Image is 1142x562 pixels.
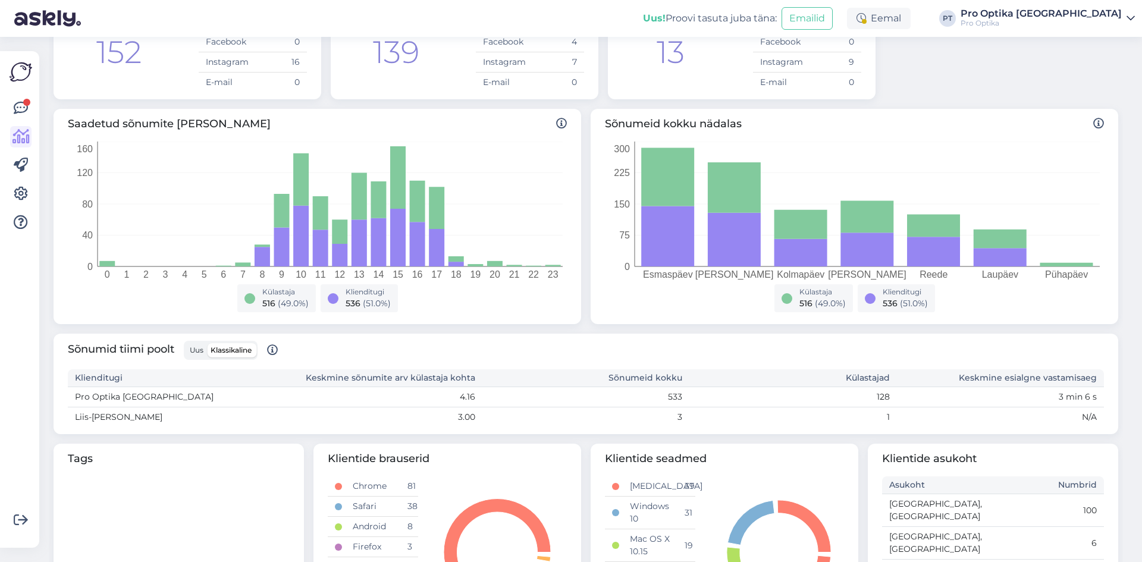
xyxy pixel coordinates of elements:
td: Windows 10 [623,497,677,529]
span: 516 [799,298,812,309]
td: 0 [253,73,307,93]
span: Tags [68,451,290,467]
div: Külastaja [262,287,309,297]
tspan: 160 [77,144,93,154]
span: Uus [190,346,203,354]
tspan: 7 [240,269,246,280]
span: Saadetud sõnumite [PERSON_NAME] [68,116,567,132]
button: Emailid [782,7,833,30]
td: E-mail [476,73,530,93]
td: Chrome [346,476,400,497]
span: Klientide brauserid [328,451,567,467]
td: 128 [689,387,896,407]
tspan: 23 [548,269,559,280]
td: 3 [482,407,689,428]
tspan: 120 [77,168,93,178]
span: Klientide seadmed [605,451,844,467]
div: 152 [96,29,142,76]
td: Firefox [346,537,400,557]
tspan: 17 [431,269,442,280]
td: Mac OS X 10.15 [623,529,677,562]
td: E-mail [199,73,253,93]
td: 16 [253,52,307,73]
span: 536 [883,298,898,309]
span: ( 51.0 %) [900,298,928,309]
td: 0 [807,32,861,52]
tspan: 20 [490,269,500,280]
th: Keskmine sõnumite arv külastaja kohta [275,369,482,387]
td: 8 [400,517,418,537]
span: 536 [346,298,360,309]
tspan: 0 [87,262,93,272]
th: Sõnumeid kokku [482,369,689,387]
tspan: Reede [920,269,948,280]
a: Pro Optika [GEOGRAPHIC_DATA]Pro Optika [961,9,1135,28]
div: 139 [373,29,419,76]
td: Pro Optika [GEOGRAPHIC_DATA] [68,387,275,407]
tspan: 21 [509,269,520,280]
tspan: 8 [260,269,265,280]
span: 516 [262,298,275,309]
tspan: 16 [412,269,423,280]
tspan: 22 [528,269,539,280]
tspan: 3 [163,269,168,280]
tspan: 300 [614,144,630,154]
div: PT [939,10,956,27]
tspan: 80 [82,199,93,209]
td: N/A [897,407,1104,428]
tspan: Kolmapäev [777,269,824,280]
th: Asukoht [882,476,993,494]
b: Uus! [643,12,666,24]
td: E-mail [753,73,807,93]
tspan: 11 [315,269,326,280]
td: 3 min 6 s [897,387,1104,407]
tspan: 13 [354,269,365,280]
tspan: 0 [105,269,110,280]
tspan: 1 [124,269,129,280]
img: Askly Logo [10,61,32,83]
tspan: 18 [451,269,462,280]
tspan: [PERSON_NAME] [828,269,906,280]
th: Klienditugi [68,369,275,387]
span: ( 49.0 %) [815,298,846,309]
td: 100 [993,494,1105,527]
span: ( 51.0 %) [363,298,391,309]
td: 0 [253,32,307,52]
td: 6 [993,527,1105,560]
tspan: Pühapäev [1045,269,1088,280]
td: Android [346,517,400,537]
tspan: 0 [625,262,630,272]
div: Külastaja [799,287,846,297]
tspan: 19 [470,269,481,280]
div: Pro Optika [GEOGRAPHIC_DATA] [961,9,1122,18]
td: 38 [400,497,418,517]
td: 7 [530,52,584,73]
div: Pro Optika [961,18,1122,28]
td: 3 [400,537,418,557]
tspan: 2 [143,269,149,280]
th: Keskmine esialgne vastamisaeg [897,369,1104,387]
div: Eemal [847,8,911,29]
tspan: [PERSON_NAME] [695,269,774,280]
td: 3.00 [275,407,482,428]
tspan: 14 [374,269,384,280]
td: Instagram [753,52,807,73]
span: Sõnumeid kokku nädalas [605,116,1104,132]
td: [GEOGRAPHIC_DATA], [GEOGRAPHIC_DATA] [882,494,993,527]
td: Safari [346,497,400,517]
tspan: 5 [202,269,207,280]
td: [GEOGRAPHIC_DATA], [GEOGRAPHIC_DATA] [882,527,993,560]
td: Facebook [476,32,530,52]
div: Klienditugi [346,287,391,297]
td: Facebook [199,32,253,52]
tspan: Laupäev [982,269,1018,280]
div: Proovi tasuta juba täna: [643,11,777,26]
td: 9 [807,52,861,73]
td: [MEDICAL_DATA] [623,476,677,497]
tspan: 75 [619,230,630,240]
span: Klassikaline [211,346,252,354]
td: 31 [677,497,695,529]
th: Külastajad [689,369,896,387]
td: Instagram [476,52,530,73]
tspan: 4 [182,269,187,280]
